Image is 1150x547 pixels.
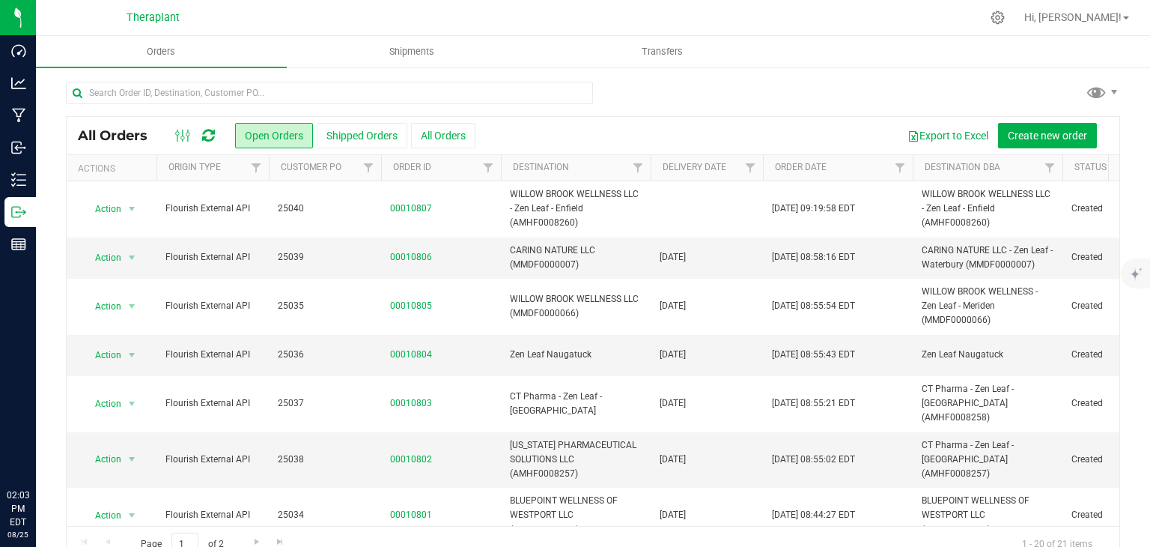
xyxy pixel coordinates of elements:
[772,348,855,362] span: [DATE] 08:55:43 EDT
[235,123,313,148] button: Open Orders
[775,162,827,172] a: Order Date
[66,82,593,104] input: Search Order ID, Destination, Customer PO...
[660,396,686,411] span: [DATE]
[922,494,1053,537] span: BLUEPOINT WELLNESS OF WESTPORT LLC (MMDF0000029)
[165,453,260,467] span: Flourish External API
[1008,130,1087,142] span: Create new order
[922,285,1053,328] span: WILLOW BROOK WELLNESS - Zen Leaf - Meriden (MMDF0000066)
[244,155,269,181] a: Filter
[922,382,1053,426] span: CT Pharma - Zen Leaf - [GEOGRAPHIC_DATA](AMHF0008258)
[11,205,26,220] inline-svg: Outbound
[7,489,29,529] p: 02:03 PM EDT
[510,292,642,321] span: WILLOW BROOK WELLNESS LLC (MMDF0000066)
[538,36,788,67] a: Transfers
[82,247,122,268] span: Action
[278,250,372,265] span: 25039
[663,162,726,172] a: Delivery Date
[390,508,432,522] a: 00010801
[925,162,1000,172] a: Destination DBA
[278,202,372,216] span: 25040
[127,11,180,24] span: Theraplant
[278,396,372,411] span: 25037
[36,36,287,67] a: Orders
[11,43,26,58] inline-svg: Dashboard
[660,299,686,313] span: [DATE]
[165,202,260,216] span: Flourish External API
[390,348,432,362] a: 00010804
[317,123,407,148] button: Shipped Orders
[82,296,122,317] span: Action
[998,123,1097,148] button: Create new order
[390,396,432,411] a: 00010803
[165,508,260,522] span: Flourish External API
[660,348,686,362] span: [DATE]
[356,155,381,181] a: Filter
[510,187,642,231] span: WILLOW BROOK WELLNESS LLC - Zen Leaf - Enfield (AMHF0008260)
[82,449,122,470] span: Action
[165,250,260,265] span: Flourish External API
[123,393,142,414] span: select
[82,345,122,366] span: Action
[772,453,855,467] span: [DATE] 08:55:02 EDT
[278,299,372,313] span: 25035
[772,299,855,313] span: [DATE] 08:55:54 EDT
[411,123,475,148] button: All Orders
[738,155,763,181] a: Filter
[123,505,142,526] span: select
[123,247,142,268] span: select
[168,162,221,172] a: Origin Type
[772,508,855,522] span: [DATE] 08:44:27 EDT
[278,453,372,467] span: 25038
[78,127,162,144] span: All Orders
[278,508,372,522] span: 25034
[123,449,142,470] span: select
[1038,155,1062,181] a: Filter
[123,296,142,317] span: select
[660,250,686,265] span: [DATE]
[82,393,122,414] span: Action
[510,438,642,482] span: [US_STATE] PHARMACEUTICAL SOLUTIONS LLC (AMHF0008257)
[11,237,26,252] inline-svg: Reports
[888,155,913,181] a: Filter
[11,140,26,155] inline-svg: Inbound
[165,348,260,362] span: Flourish External API
[772,396,855,411] span: [DATE] 08:55:21 EDT
[393,162,431,172] a: Order ID
[513,162,569,172] a: Destination
[922,244,1053,272] span: CARING NATURE LLC - Zen Leaf - Waterbury (MMDF0000007)
[1074,162,1107,172] a: Status
[476,155,501,181] a: Filter
[626,155,651,181] a: Filter
[390,250,432,265] a: 00010806
[510,494,642,537] span: BLUEPOINT WELLNESS OF WESTPORT LLC (MMDF0000029)
[78,163,150,174] div: Actions
[278,348,372,362] span: 25036
[123,199,142,220] span: select
[922,348,1053,362] span: Zen Leaf Naugatuck
[281,162,341,172] a: Customer PO
[390,453,432,467] a: 00010802
[510,390,642,418] span: CT Pharma - Zen Leaf - [GEOGRAPHIC_DATA]
[123,345,142,366] span: select
[660,453,686,467] span: [DATE]
[660,508,686,522] span: [DATE]
[772,250,855,265] span: [DATE] 08:58:16 EDT
[165,299,260,313] span: Flourish External API
[369,45,454,58] span: Shipments
[1024,11,1122,23] span: Hi, [PERSON_NAME]!
[11,108,26,123] inline-svg: Manufacturing
[988,10,1007,25] div: Manage settings
[390,202,432,216] a: 00010807
[7,529,29,540] p: 08/25
[165,396,260,411] span: Flourish External API
[11,172,26,187] inline-svg: Inventory
[127,45,195,58] span: Orders
[390,299,432,313] a: 00010805
[82,199,122,220] span: Action
[621,45,703,58] span: Transfers
[15,427,60,472] iframe: Resource center
[898,123,998,148] button: Export to Excel
[510,348,642,362] span: Zen Leaf Naugatuck
[922,438,1053,482] span: CT Pharma - Zen Leaf - [GEOGRAPHIC_DATA] (AMHF0008257)
[510,244,642,272] span: CARING NATURE LLC (MMDF0000007)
